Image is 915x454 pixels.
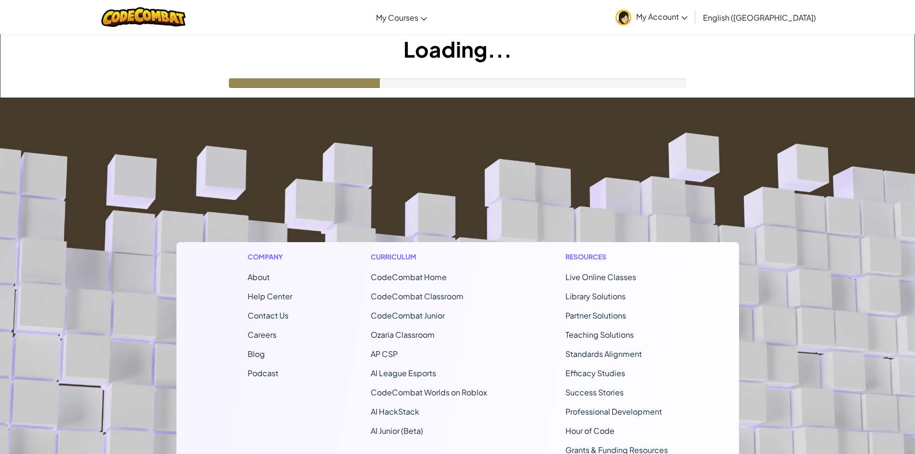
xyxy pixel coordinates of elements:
span: English ([GEOGRAPHIC_DATA]) [703,12,816,23]
a: Podcast [248,368,278,378]
a: Library Solutions [565,291,626,301]
a: Efficacy Studies [565,368,625,378]
a: Professional Development [565,406,662,417]
a: CodeCombat Worlds on Roblox [371,387,487,397]
a: Teaching Solutions [565,330,634,340]
a: Live Online Classes [565,272,636,282]
a: Hour of Code [565,426,614,436]
a: Success Stories [565,387,624,397]
a: Careers [248,330,276,340]
h1: Company [248,252,292,262]
a: Partner Solutions [565,310,626,320]
a: AP CSP [371,349,398,359]
span: My Account [636,12,688,22]
a: AI Junior (Beta) [371,426,423,436]
span: CodeCombat Home [371,272,447,282]
a: About [248,272,270,282]
a: CodeCombat Junior [371,310,445,320]
img: avatar [615,10,631,25]
h1: Resources [565,252,668,262]
h1: Curriculum [371,252,487,262]
a: English ([GEOGRAPHIC_DATA]) [698,4,821,30]
a: Help Center [248,291,292,301]
a: CodeCombat Classroom [371,291,464,301]
a: My Account [611,2,692,32]
img: CodeCombat logo [101,7,186,27]
a: AI HackStack [371,406,419,417]
span: My Courses [376,12,418,23]
h1: Loading... [0,34,915,64]
a: Blog [248,349,265,359]
span: Contact Us [248,310,288,320]
a: Ozaria Classroom [371,330,435,340]
a: AI League Esports [371,368,436,378]
a: Standards Alignment [565,349,642,359]
a: My Courses [371,4,432,30]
